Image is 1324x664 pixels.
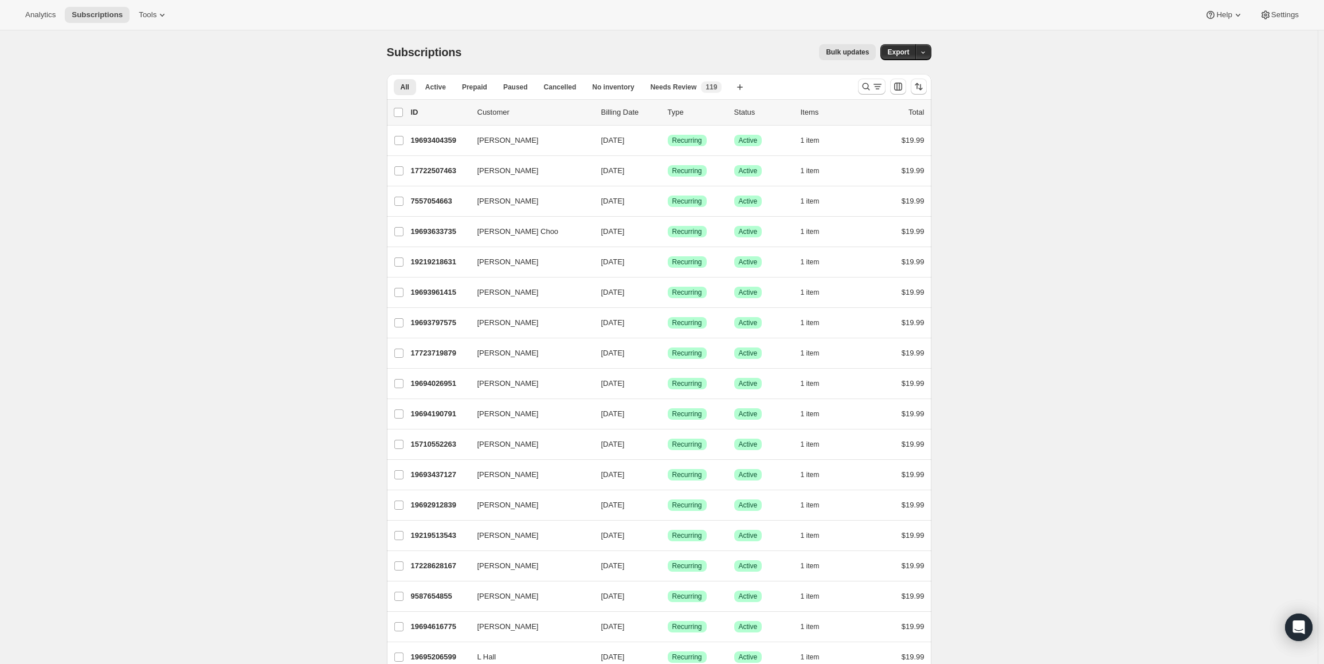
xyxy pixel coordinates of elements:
[411,621,468,632] p: 19694616775
[411,467,925,483] div: 19693437127[PERSON_NAME][DATE]SuccessRecurringSuccessActive1 item$19.99
[477,256,539,268] span: [PERSON_NAME]
[411,226,468,237] p: 19693633735
[672,257,702,267] span: Recurring
[801,561,820,571] span: 1 item
[880,44,916,60] button: Export
[477,135,539,146] span: [PERSON_NAME]
[411,165,468,177] p: 17722507463
[601,257,625,266] span: [DATE]
[672,501,702,510] span: Recurring
[651,83,697,92] span: Needs Review
[801,558,832,574] button: 1 item
[801,349,820,358] span: 1 item
[739,227,758,236] span: Active
[739,470,758,479] span: Active
[908,107,924,118] p: Total
[471,587,585,606] button: [PERSON_NAME]
[801,406,832,422] button: 1 item
[801,197,820,206] span: 1 item
[902,592,925,600] span: $19.99
[902,440,925,448] span: $19.99
[601,379,625,388] span: [DATE]
[858,79,886,95] button: Search and filter results
[471,253,585,271] button: [PERSON_NAME]
[601,349,625,357] span: [DATE]
[668,107,725,118] div: Type
[801,315,832,331] button: 1 item
[411,254,925,270] div: 19219218631[PERSON_NAME][DATE]SuccessRecurringSuccessActive1 item$19.99
[411,345,925,361] div: 17723719879[PERSON_NAME][DATE]SuccessRecurringSuccessActive1 item$19.99
[739,501,758,510] span: Active
[471,192,585,210] button: [PERSON_NAME]
[1216,10,1232,19] span: Help
[411,287,468,298] p: 19693961415
[672,349,702,358] span: Recurring
[801,318,820,327] span: 1 item
[601,470,625,479] span: [DATE]
[819,44,876,60] button: Bulk updates
[471,374,585,393] button: [PERSON_NAME]
[739,136,758,145] span: Active
[801,166,820,175] span: 1 item
[902,288,925,296] span: $19.99
[411,499,468,511] p: 19692912839
[471,222,585,241] button: [PERSON_NAME] Choo
[503,83,528,92] span: Paused
[592,83,634,92] span: No inventory
[902,227,925,236] span: $19.99
[411,497,925,513] div: 19692912839[PERSON_NAME][DATE]SuccessRecurringSuccessActive1 item$19.99
[672,440,702,449] span: Recurring
[801,497,832,513] button: 1 item
[411,591,468,602] p: 9587654855
[72,10,123,19] span: Subscriptions
[739,622,758,631] span: Active
[902,531,925,540] span: $19.99
[411,317,468,329] p: 19693797575
[411,196,468,207] p: 7557054663
[801,379,820,388] span: 1 item
[601,318,625,327] span: [DATE]
[672,288,702,297] span: Recurring
[739,318,758,327] span: Active
[902,197,925,205] span: $19.99
[411,107,925,118] div: IDCustomerBilling DateTypeStatusItemsTotal
[887,48,909,57] span: Export
[739,561,758,571] span: Active
[411,406,925,422] div: 19694190791[PERSON_NAME][DATE]SuccessRecurringSuccessActive1 item$19.99
[411,315,925,331] div: 19693797575[PERSON_NAME][DATE]SuccessRecurringSuccessActive1 item$19.99
[601,136,625,144] span: [DATE]
[902,501,925,509] span: $19.99
[411,528,925,544] div: 19219513543[PERSON_NAME][DATE]SuccessRecurringSuccessActive1 item$19.99
[477,469,539,481] span: [PERSON_NAME]
[902,136,925,144] span: $19.99
[477,226,559,237] span: [PERSON_NAME] Choo
[902,318,925,327] span: $19.99
[601,501,625,509] span: [DATE]
[801,470,820,479] span: 1 item
[801,592,820,601] span: 1 item
[801,288,820,297] span: 1 item
[801,193,832,209] button: 1 item
[739,288,758,297] span: Active
[902,653,925,661] span: $19.99
[601,288,625,296] span: [DATE]
[911,79,927,95] button: Sort the results
[65,7,130,23] button: Subscriptions
[672,561,702,571] span: Recurring
[601,592,625,600] span: [DATE]
[411,408,468,420] p: 19694190791
[477,560,539,572] span: [PERSON_NAME]
[411,436,925,452] div: 15710552263[PERSON_NAME][DATE]SuccessRecurringSuccessActive1 item$19.99
[411,376,925,392] div: 19694026951[PERSON_NAME][DATE]SuccessRecurringSuccessActive1 item$19.99
[471,162,585,180] button: [PERSON_NAME]
[411,588,925,604] div: 9587654855[PERSON_NAME][DATE]SuccessRecurringSuccessActive1 item$19.99
[801,501,820,510] span: 1 item
[477,378,539,389] span: [PERSON_NAME]
[18,7,62,23] button: Analytics
[890,79,906,95] button: Customize table column order and visibility
[801,376,832,392] button: 1 item
[801,436,832,452] button: 1 item
[411,132,925,149] div: 19693404359[PERSON_NAME][DATE]SuccessRecurringSuccessActive1 item$19.99
[411,347,468,359] p: 17723719879
[672,227,702,236] span: Recurring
